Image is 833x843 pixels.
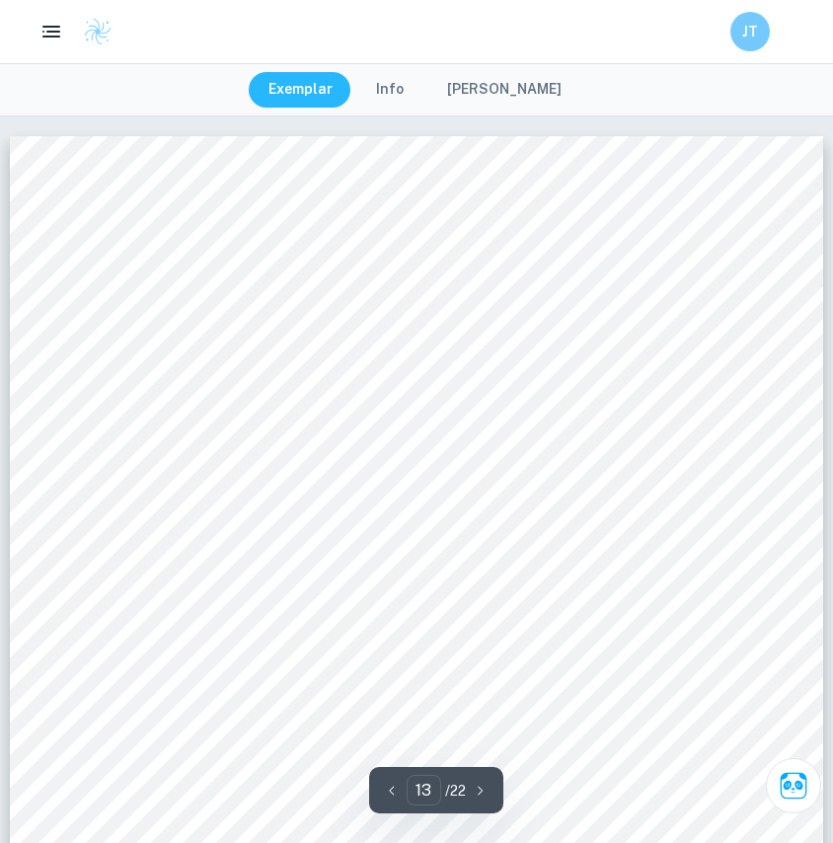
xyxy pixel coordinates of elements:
button: [PERSON_NAME] [427,72,581,108]
button: Ask Clai [766,758,821,813]
h6: JT [739,21,762,42]
img: Clastify logo [83,17,113,46]
a: Clastify logo [71,17,113,46]
button: Info [356,72,423,108]
p: / 22 [445,780,466,802]
button: Exemplar [249,72,352,108]
button: JT [730,12,770,51]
